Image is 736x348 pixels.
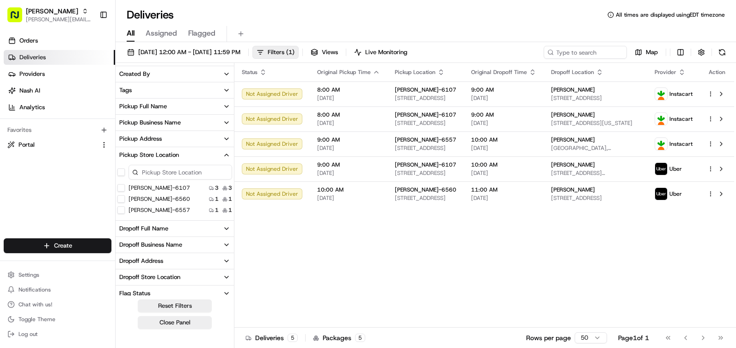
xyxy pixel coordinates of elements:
[119,70,150,78] div: Created By
[31,98,117,105] div: We're available if you need us!
[395,94,456,102] span: [STREET_ADDRESS]
[551,186,595,193] span: [PERSON_NAME]
[395,136,456,143] span: [PERSON_NAME]-6557
[26,16,92,23] button: [PERSON_NAME][EMAIL_ADDRESS][PERSON_NAME][DOMAIN_NAME]
[18,286,51,293] span: Notifications
[138,316,212,329] button: Close Panel
[551,194,640,202] span: [STREET_ADDRESS]
[119,151,179,159] div: Pickup Store Location
[655,113,667,125] img: profile_instacart_ahold_partner.png
[9,37,168,52] p: Welcome 👋
[19,53,46,62] span: Deliveries
[116,82,234,98] button: Tags
[655,138,667,150] img: profile_instacart_ahold_partner.png
[4,298,111,311] button: Chat with us!
[471,94,536,102] span: [DATE]
[317,144,380,152] span: [DATE]
[18,134,71,143] span: Knowledge Base
[123,46,245,59] button: [DATE] 12:00 AM - [DATE] 11:59 PM
[471,86,536,93] span: 9:00 AM
[4,83,115,98] a: Nash AI
[54,242,72,250] span: Create
[116,269,234,285] button: Dropoff Store Location
[127,7,174,22] h1: Deliveries
[215,195,219,203] span: 1
[395,161,456,168] span: [PERSON_NAME]-6107
[228,184,232,192] span: 3
[119,241,182,249] div: Dropoff Business Name
[228,206,232,214] span: 1
[119,224,168,233] div: Dropoff Full Name
[4,4,96,26] button: [PERSON_NAME][PERSON_NAME][EMAIL_ADDRESS][PERSON_NAME][DOMAIN_NAME]
[551,144,640,152] span: [GEOGRAPHIC_DATA], [STREET_ADDRESS]
[471,111,536,118] span: 9:00 AM
[655,88,667,100] img: profile_instacart_ahold_partner.png
[471,169,536,177] span: [DATE]
[19,103,45,112] span: Analytics
[317,119,380,127] span: [DATE]
[18,301,52,308] span: Chat with us!
[288,334,298,342] div: 5
[19,37,38,45] span: Orders
[631,46,662,59] button: Map
[395,119,456,127] span: [STREET_ADDRESS]
[268,48,294,56] span: Filters
[119,273,180,281] div: Dropoff Store Location
[471,119,536,127] span: [DATE]
[655,163,667,175] img: profile_uber_ahold_partner.png
[471,68,527,76] span: Original Dropoff Time
[395,194,456,202] span: [STREET_ADDRESS]
[138,299,212,312] button: Reset Filters
[317,169,380,177] span: [DATE]
[395,186,456,193] span: [PERSON_NAME]-6560
[669,90,693,98] span: Instacart
[87,134,148,143] span: API Documentation
[215,184,219,192] span: 3
[116,131,234,147] button: Pickup Address
[544,46,627,59] input: Type to search
[4,33,115,48] a: Orders
[4,137,111,152] button: Portal
[9,9,28,28] img: Nash
[526,333,571,342] p: Rows per page
[616,11,725,19] span: All times are displayed using EDT timezone
[669,115,693,123] span: Instacart
[119,257,163,265] div: Dropoff Address
[471,144,536,152] span: [DATE]
[119,86,132,94] div: Tags
[471,186,536,193] span: 11:00 AM
[127,28,135,39] span: All
[4,238,111,253] button: Create
[6,130,74,147] a: 📗Knowledge Base
[4,283,111,296] button: Notifications
[395,111,456,118] span: [PERSON_NAME]-6107
[146,28,177,39] span: Assigned
[317,86,380,93] span: 8:00 AM
[551,169,640,177] span: [STREET_ADDRESS][PERSON_NAME]
[646,48,658,56] span: Map
[116,253,234,269] button: Dropoff Address
[655,68,676,76] span: Provider
[4,123,111,137] div: Favorites
[129,206,190,214] label: [PERSON_NAME]-6557
[19,87,40,95] span: Nash AI
[65,156,112,164] a: Powered byPylon
[551,111,595,118] span: [PERSON_NAME]
[551,94,640,102] span: [STREET_ADDRESS]
[4,100,115,115] a: Analytics
[317,194,380,202] span: [DATE]
[119,102,167,111] div: Pickup Full Name
[313,333,365,342] div: Packages
[395,169,456,177] span: [STREET_ADDRESS]
[116,221,234,236] button: Dropoff Full Name
[350,46,411,59] button: Live Monitoring
[317,186,380,193] span: 10:00 AM
[307,46,342,59] button: Views
[9,88,26,105] img: 1736555255976-a54dd68f-1ca7-489b-9aae-adbdc363a1c4
[129,165,232,180] input: Pickup Store Location
[24,60,153,69] input: Clear
[119,118,181,127] div: Pickup Business Name
[471,136,536,143] span: 10:00 AM
[129,195,190,203] label: [PERSON_NAME]-6560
